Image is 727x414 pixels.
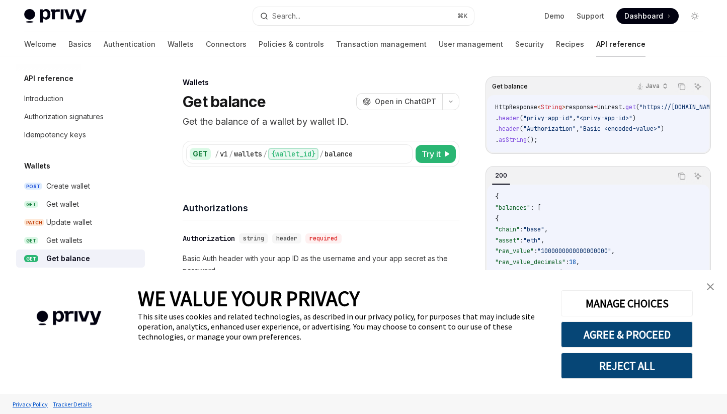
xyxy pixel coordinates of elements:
[562,103,566,111] span: >
[622,103,625,111] span: .
[24,201,38,208] span: GET
[422,148,441,160] span: Try it
[495,269,551,277] span: "display_values"
[46,216,92,228] div: Update wallet
[520,236,523,244] span: :
[707,283,714,290] img: close banner
[375,97,436,107] span: Open in ChatGPT
[576,125,580,133] span: ,
[416,145,456,163] button: Try it
[556,32,584,56] a: Recipes
[691,170,704,183] button: Ask AI
[636,103,639,111] span: (
[16,231,145,250] a: GETGet wallets
[24,32,56,56] a: Welcome
[16,268,145,286] a: GETGet transactions
[523,125,576,133] span: "Authorization"
[499,125,520,133] span: header
[276,234,297,242] span: header
[183,93,266,111] h1: Get balance
[24,219,44,226] span: PATCH
[520,225,523,233] span: :
[675,80,688,93] button: Copy the contents from the code block
[534,247,537,255] span: :
[495,247,534,255] span: "raw_value"
[561,321,693,348] button: AGREE & PROCEED
[183,115,459,129] p: Get the balance of a wallet by wallet ID.
[138,285,360,311] span: WE VALUE YOUR PRIVACY
[520,114,523,122] span: (
[183,233,235,243] div: Authorization
[319,149,324,159] div: /
[495,258,566,266] span: "raw_value_decimals"
[499,114,520,122] span: header
[457,12,468,20] span: ⌘ K
[611,247,615,255] span: ,
[16,90,145,108] a: Introduction
[537,247,611,255] span: "1000000000000000000"
[336,32,427,56] a: Transaction management
[523,225,544,233] span: "base"
[495,114,499,122] span: .
[566,103,594,111] span: response
[632,114,636,122] span: )
[537,103,541,111] span: <
[190,148,211,160] div: GET
[229,149,233,159] div: /
[495,136,499,144] span: .
[520,125,523,133] span: (
[495,193,499,201] span: {
[24,9,87,23] img: light logo
[495,225,520,233] span: "chain"
[594,103,597,111] span: =
[625,103,636,111] span: get
[138,311,546,342] div: This site uses cookies and related technologies, as described in our privacy policy, for purposes...
[325,149,353,159] div: balance
[24,183,42,190] span: POST
[268,148,318,160] div: {wallet_id}
[616,8,679,24] a: Dashboard
[544,225,548,233] span: ,
[541,103,562,111] span: String
[523,114,573,122] span: "privy-app-id"
[439,32,503,56] a: User management
[661,125,664,133] span: )
[243,234,264,242] span: string
[573,114,576,122] span: ,
[675,170,688,183] button: Copy the contents from the code block
[24,129,86,141] div: Idempotency keys
[495,125,499,133] span: .
[16,108,145,126] a: Authorization signatures
[495,103,537,111] span: HttpResponse
[631,78,672,95] button: Java
[24,93,63,105] div: Introduction
[220,149,228,159] div: v1
[16,250,145,268] a: GETGet balance
[16,177,145,195] a: POSTCreate wallet
[551,269,562,277] span: : {
[206,32,247,56] a: Connectors
[492,82,528,91] span: Get balance
[24,72,73,85] h5: API reference
[687,8,703,24] button: Toggle dark mode
[541,236,544,244] span: ,
[215,149,219,159] div: /
[16,213,145,231] a: PATCHUpdate wallet
[691,80,704,93] button: Ask AI
[596,32,645,56] a: API reference
[305,233,342,243] div: required
[576,114,632,122] span: "<privy-app-id>"
[523,236,541,244] span: "eth"
[492,170,510,182] div: 200
[50,395,94,413] a: Tracker Details
[183,253,459,277] p: Basic Auth header with your app ID as the username and your app secret as the password.
[495,215,499,223] span: {
[24,255,38,263] span: GET
[530,204,541,212] span: : [
[24,160,50,172] h5: Wallets
[46,234,83,246] div: Get wallets
[495,204,530,212] span: "balances"
[15,296,123,340] img: company logo
[569,258,576,266] span: 18
[645,82,660,90] p: Java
